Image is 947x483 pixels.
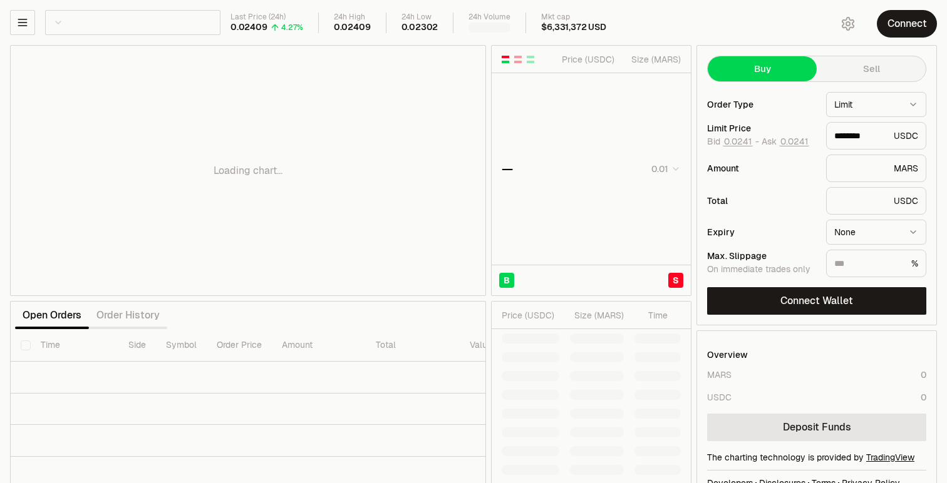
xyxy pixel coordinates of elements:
div: Order Type [707,100,816,109]
button: Show Sell Orders Only [513,54,523,64]
div: Last Price (24h) [230,13,303,22]
div: Expiry [707,228,816,236]
button: 0.01 [648,161,681,176]
th: Symbol [156,329,207,362]
div: Total [707,196,816,205]
button: 0.0241 [723,136,753,146]
button: Connect [877,10,937,38]
div: MARS [707,369,732,381]
th: Total [366,329,460,362]
div: Mkt cap [541,13,606,22]
div: Price ( USDC ) [502,309,559,322]
div: 0 [921,391,926,404]
span: S [673,274,679,287]
div: 0.02409 [230,22,267,33]
div: Overview [707,348,748,361]
span: Ask [762,136,809,148]
th: Order Price [207,329,272,362]
div: % [826,250,926,277]
div: $6,331,372 USD [541,22,606,33]
button: Show Buy and Sell Orders [500,54,510,64]
button: Connect Wallet [707,287,926,315]
div: Limit Price [707,124,816,133]
button: Order History [89,303,167,328]
div: 0.02302 [401,22,438,33]
div: 0 [921,369,926,381]
span: B [504,274,510,287]
th: Side [118,329,156,362]
div: Amount [707,164,816,173]
button: Sell [817,56,926,81]
div: 0.02409 [334,22,371,33]
div: 24h Low [401,13,438,22]
div: — [502,160,513,178]
span: Bid - [707,136,759,148]
div: Size ( MARS ) [625,53,681,66]
button: Limit [826,92,926,117]
th: Value [460,329,502,362]
div: MARS [826,155,926,182]
div: USDC [826,187,926,215]
div: Max. Slippage [707,252,816,260]
button: Select all [21,340,31,350]
button: Show Buy Orders Only [525,54,536,64]
button: None [826,220,926,245]
div: Size ( MARS ) [570,309,624,322]
div: 4.27% [281,23,303,33]
th: Amount [272,329,366,362]
th: Time [31,329,118,362]
p: Loading chart... [214,163,282,178]
a: Deposit Funds [707,414,926,441]
div: USDC [707,391,732,404]
div: Time [634,309,668,322]
div: Price ( USDC ) [559,53,614,66]
div: The charting technology is provided by [707,451,926,464]
div: USDC [826,122,926,150]
div: 24h High [334,13,371,22]
button: Open Orders [15,303,89,328]
a: TradingView [866,452,914,463]
button: 0.0241 [779,136,809,146]
div: 24h Volume [468,13,510,22]
button: Buy [708,56,817,81]
div: On immediate trades only [707,264,816,275]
